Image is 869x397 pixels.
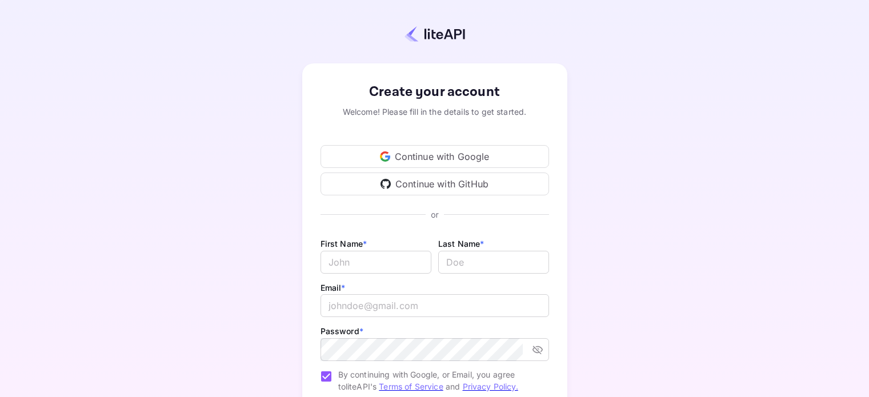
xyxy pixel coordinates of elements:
[321,145,549,168] div: Continue with Google
[527,339,548,360] button: toggle password visibility
[321,173,549,195] div: Continue with GitHub
[321,326,363,336] label: Password
[338,368,540,392] span: By continuing with Google, or Email, you agree to liteAPI's and
[463,382,518,391] a: Privacy Policy.
[438,251,549,274] input: Doe
[379,382,443,391] a: Terms of Service
[321,106,549,118] div: Welcome! Please fill in the details to get started.
[321,283,346,292] label: Email
[321,82,549,102] div: Create your account
[438,239,484,248] label: Last Name
[405,26,465,42] img: liteapi
[321,294,549,317] input: johndoe@gmail.com
[321,251,431,274] input: John
[321,239,367,248] label: First Name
